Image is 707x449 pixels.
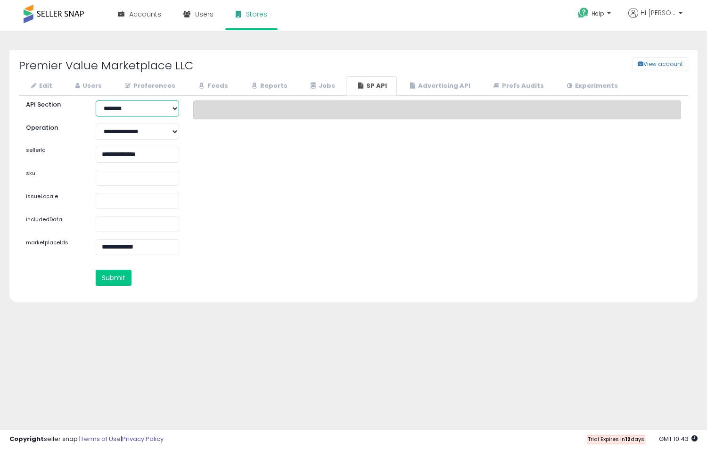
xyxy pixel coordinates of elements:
a: Privacy Policy [122,434,164,443]
label: includedData [19,216,89,224]
button: View account [633,57,688,71]
a: Hi [PERSON_NAME] [628,8,682,29]
label: marketplaceIds [19,239,89,247]
button: Submit [96,270,132,286]
span: Trial Expires in days [588,435,644,443]
span: Hi [PERSON_NAME] [641,8,676,17]
a: View account [625,57,640,71]
a: Jobs [298,76,345,96]
span: Stores [246,9,267,19]
b: 12 [625,435,631,443]
i: Get Help [577,7,589,19]
a: Reports [239,76,297,96]
a: Advertising API [398,76,480,96]
a: Feeds [186,76,238,96]
label: Operation [19,124,89,133]
a: Users [63,76,112,96]
label: sellerId [19,147,89,154]
span: 2025-09-6 10:43 GMT [659,434,698,443]
span: Users [195,9,214,19]
strong: Copyright [9,434,44,443]
a: Edit [19,76,62,96]
a: SP API [346,76,397,96]
a: Preferences [113,76,185,96]
a: Prefs Audits [481,76,554,96]
a: Experiments [555,76,628,96]
span: Accounts [129,9,161,19]
div: seller snap | | [9,435,164,444]
label: API Section [19,100,89,109]
label: sku [19,170,89,177]
a: Terms of Use [81,434,121,443]
label: issueLocale [19,193,89,200]
span: Help [592,9,604,17]
h2: Premier Value Marketplace LLC [12,59,296,72]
